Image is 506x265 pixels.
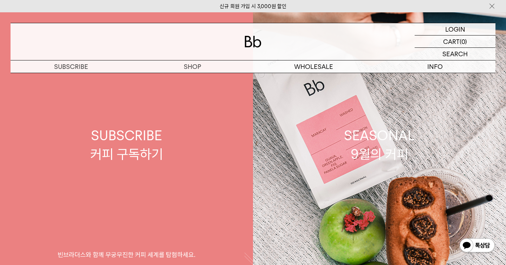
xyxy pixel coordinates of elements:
[460,35,467,47] p: (0)
[11,60,132,73] a: SUBSCRIBE
[220,3,286,9] a: 신규 회원 가입 시 3,000원 할인
[445,23,465,35] p: LOGIN
[415,35,495,48] a: CART (0)
[415,23,495,35] a: LOGIN
[90,126,163,163] div: SUBSCRIBE 커피 구독하기
[443,35,460,47] p: CART
[132,60,253,73] a: SHOP
[253,60,374,73] p: WHOLESALE
[374,60,495,73] p: INFO
[245,36,261,47] img: 로고
[344,126,415,163] div: SEASONAL 9월의 커피
[459,238,495,254] img: 카카오톡 채널 1:1 채팅 버튼
[442,48,468,60] p: SEARCH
